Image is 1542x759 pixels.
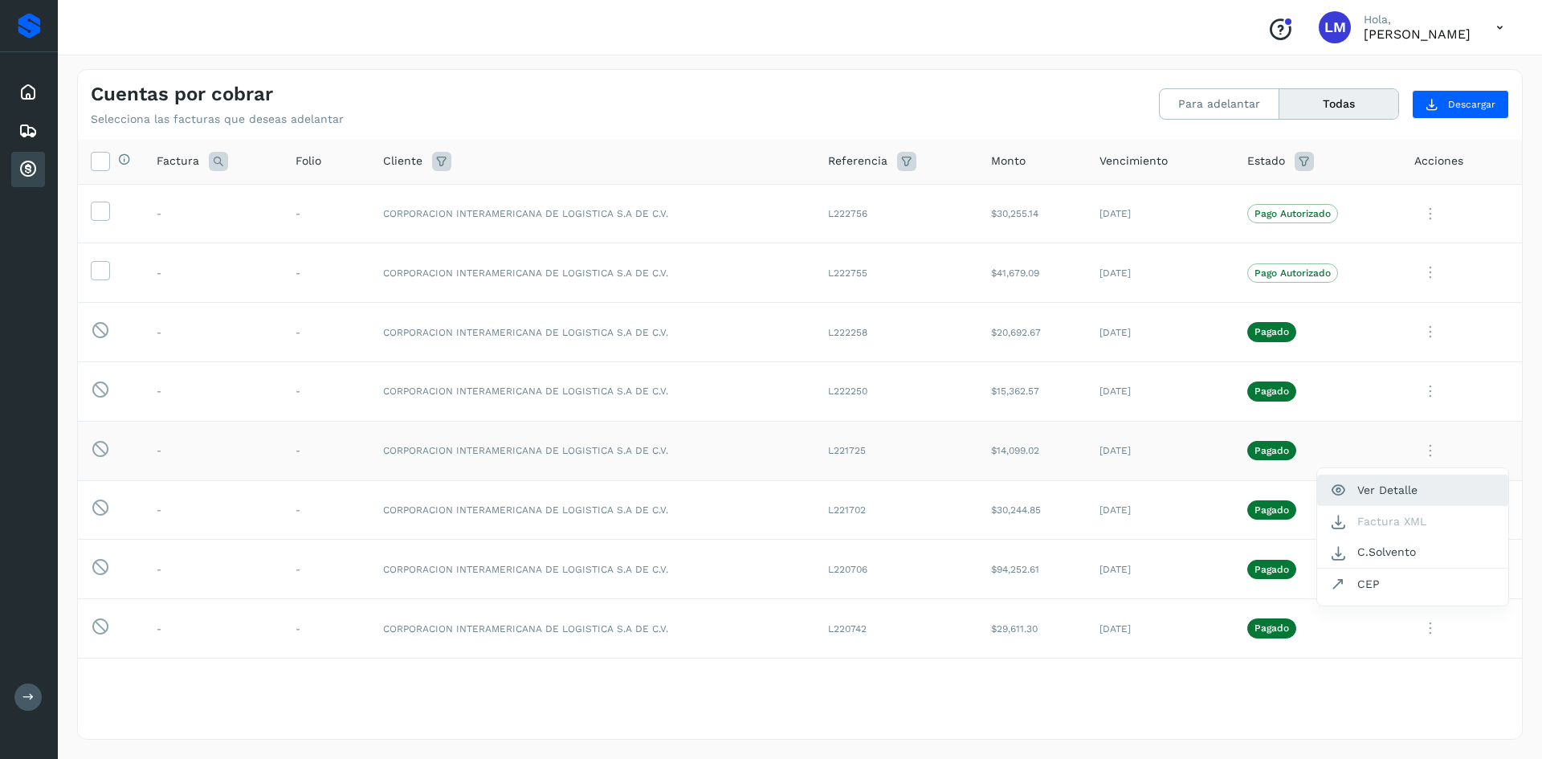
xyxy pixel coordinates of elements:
button: CEP [1317,569,1508,599]
button: Factura XML [1317,506,1508,537]
div: Embarques [11,113,45,149]
div: Inicio [11,75,45,110]
button: Ver Detalle [1317,475,1508,506]
div: Cuentas por cobrar [11,152,45,187]
button: C.Solvento [1317,537,1508,568]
